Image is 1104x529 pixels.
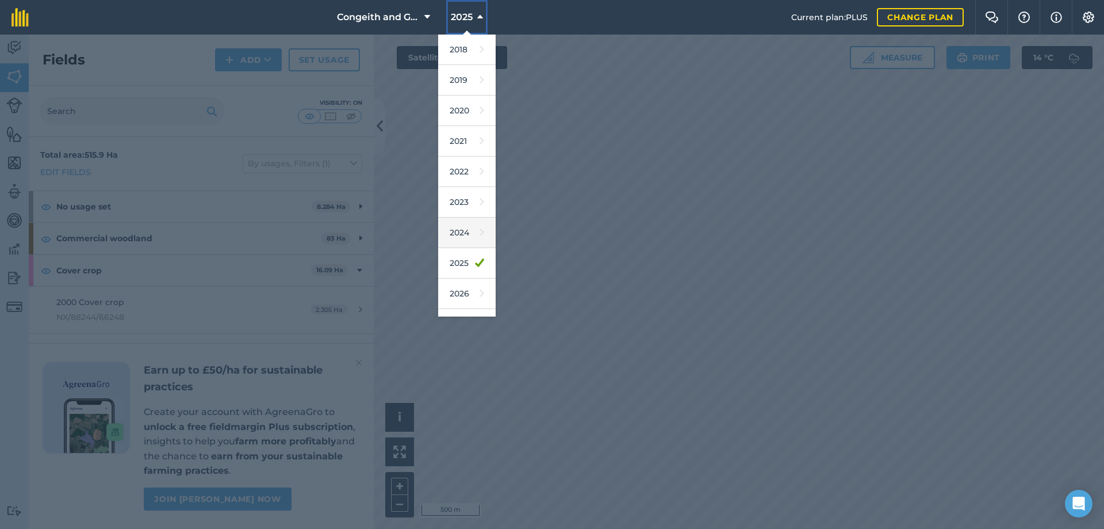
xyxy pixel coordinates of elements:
[438,279,496,309] a: 2026
[337,10,420,24] span: Congeith and Glaisters
[451,10,473,24] span: 2025
[438,35,496,65] a: 2018
[1082,12,1095,23] img: A cog icon
[1065,490,1092,517] div: Open Intercom Messenger
[438,218,496,248] a: 2024
[438,248,496,279] a: 2025
[438,187,496,218] a: 2023
[438,126,496,157] a: 2021
[438,157,496,187] a: 2022
[985,12,999,23] img: Two speech bubbles overlapping with the left bubble in the forefront
[438,309,496,340] a: 2027
[438,65,496,96] a: 2019
[438,96,496,126] a: 2020
[1051,10,1062,24] img: svg+xml;base64,PHN2ZyB4bWxucz0iaHR0cDovL3d3dy53My5vcmcvMjAwMC9zdmciIHdpZHRoPSIxNyIgaGVpZ2h0PSIxNy...
[877,8,964,26] a: Change plan
[11,8,29,26] img: fieldmargin Logo
[791,11,868,24] span: Current plan : PLUS
[1017,12,1031,23] img: A question mark icon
